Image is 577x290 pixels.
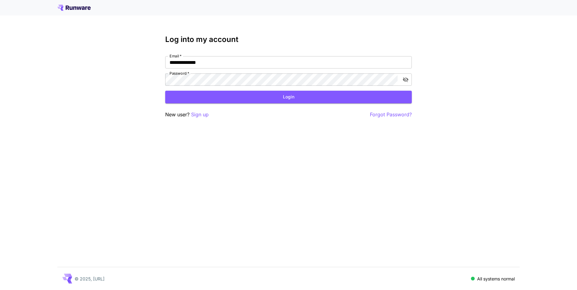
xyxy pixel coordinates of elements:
label: Email [170,53,182,59]
button: toggle password visibility [400,74,411,85]
h3: Log into my account [165,35,412,44]
p: © 2025, [URL] [75,275,104,282]
button: Forgot Password? [370,111,412,118]
button: Sign up [191,111,209,118]
button: Login [165,91,412,103]
p: All systems normal [477,275,515,282]
p: New user? [165,111,209,118]
label: Password [170,71,189,76]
